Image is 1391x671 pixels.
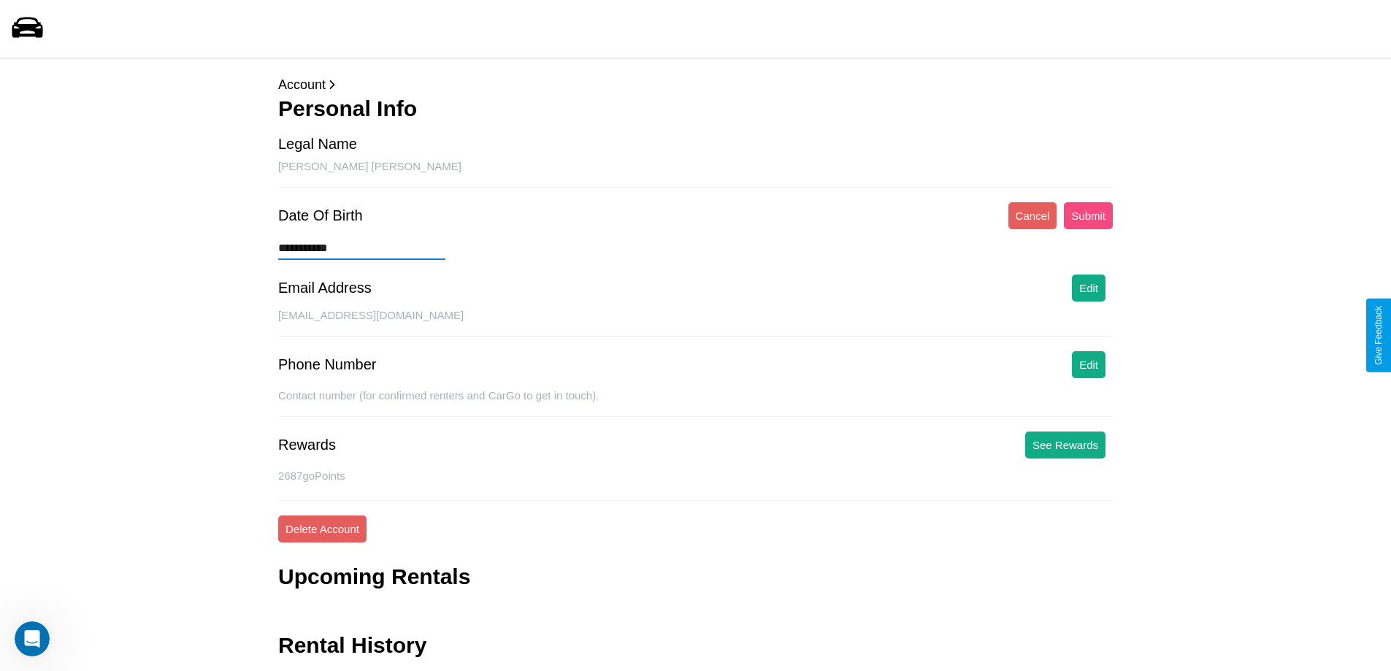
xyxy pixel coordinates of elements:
button: Cancel [1008,202,1057,229]
div: Rewards [278,437,336,453]
div: Contact number (for confirmed renters and CarGo to get in touch). [278,389,1113,417]
button: Edit [1072,275,1105,302]
div: Date Of Birth [278,207,363,224]
div: [EMAIL_ADDRESS][DOMAIN_NAME] [278,309,1113,337]
div: Phone Number [278,356,377,373]
div: Email Address [278,280,372,296]
button: Submit [1064,202,1113,229]
iframe: Intercom live chat [15,621,50,656]
button: See Rewards [1025,432,1105,459]
h3: Rental History [278,633,426,658]
p: Account [278,73,1113,96]
p: 2687 goPoints [278,466,1113,486]
div: [PERSON_NAME] [PERSON_NAME] [278,160,1113,188]
button: Edit [1072,351,1105,378]
div: Legal Name [278,136,357,153]
h3: Upcoming Rentals [278,564,470,589]
h3: Personal Info [278,96,1113,121]
div: Give Feedback [1373,306,1384,365]
button: Delete Account [278,515,367,542]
